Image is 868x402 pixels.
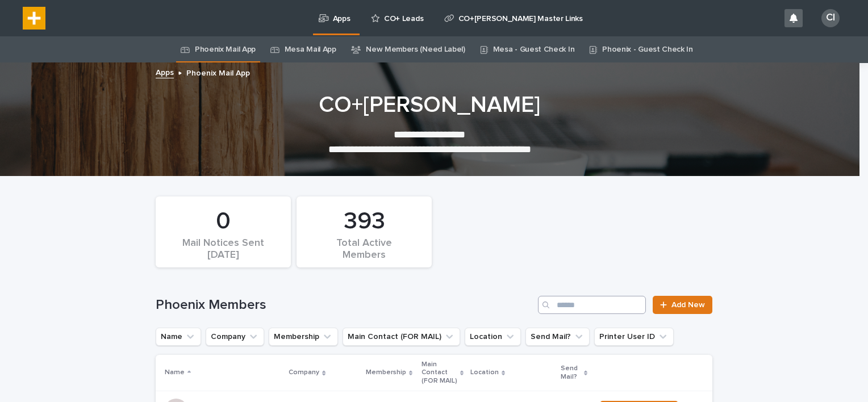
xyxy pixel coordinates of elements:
[206,328,264,346] button: Company
[594,328,674,346] button: Printer User ID
[653,296,712,314] a: Add New
[285,36,336,63] a: Mesa Mail App
[23,7,45,30] img: EHnPH8K7S9qrZ1tm0B1b
[470,366,499,379] p: Location
[538,296,646,314] input: Search
[156,65,174,78] a: Apps
[422,358,457,387] p: Main Contact (FOR MAIL)
[175,237,272,261] div: Mail Notices Sent [DATE]
[165,366,185,379] p: Name
[525,328,590,346] button: Send Mail?
[343,328,460,346] button: Main Contact (FOR MAIL)
[366,36,465,63] a: New Members (Need Label)
[316,207,412,236] div: 393
[493,36,575,63] a: Mesa - Guest Check In
[561,362,581,383] p: Send Mail?
[186,66,250,78] p: Phoenix Mail App
[269,328,338,346] button: Membership
[316,237,412,261] div: Total Active Members
[602,36,693,63] a: Phoenix - Guest Check In
[156,297,533,313] h1: Phoenix Members
[465,328,521,346] button: Location
[195,36,256,63] a: Phoenix Mail App
[289,366,319,379] p: Company
[671,301,705,309] span: Add New
[151,91,708,119] h1: CO+[PERSON_NAME]
[821,9,840,27] div: CI
[366,366,406,379] p: Membership
[175,207,272,236] div: 0
[156,328,201,346] button: Name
